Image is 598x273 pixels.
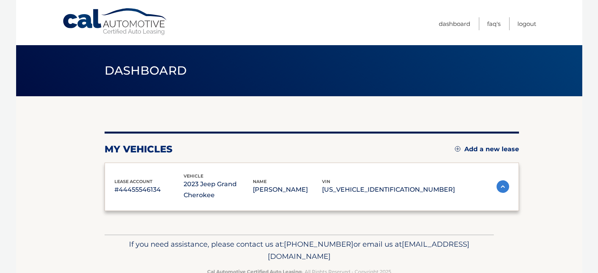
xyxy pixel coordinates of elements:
[455,145,519,153] a: Add a new lease
[253,179,267,184] span: name
[497,180,509,193] img: accordion-active.svg
[455,146,460,152] img: add.svg
[110,238,489,263] p: If you need assistance, please contact us at: or email us at
[184,179,253,201] p: 2023 Jeep Grand Cherokee
[105,63,187,78] span: Dashboard
[517,17,536,30] a: Logout
[62,8,168,36] a: Cal Automotive
[284,240,353,249] span: [PHONE_NUMBER]
[487,17,500,30] a: FAQ's
[253,184,322,195] p: [PERSON_NAME]
[105,143,173,155] h2: my vehicles
[322,179,330,184] span: vin
[114,184,184,195] p: #44455546134
[322,184,455,195] p: [US_VEHICLE_IDENTIFICATION_NUMBER]
[184,173,203,179] span: vehicle
[114,179,153,184] span: lease account
[439,17,470,30] a: Dashboard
